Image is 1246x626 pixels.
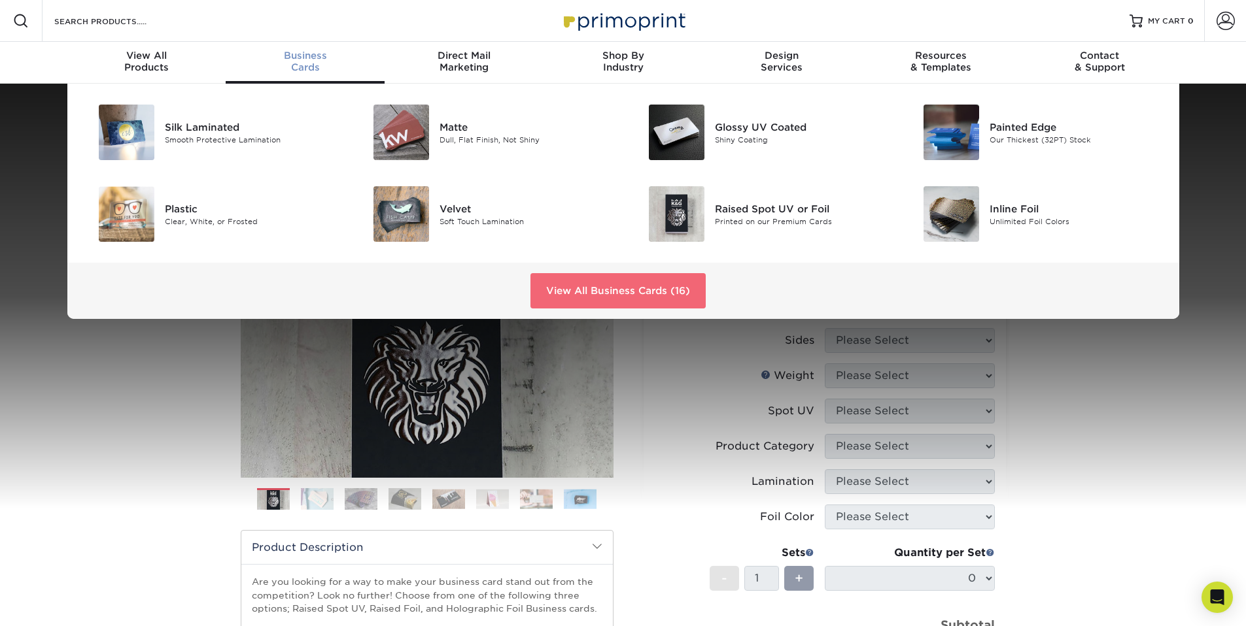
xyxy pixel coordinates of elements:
[544,50,702,73] div: Industry
[83,99,339,165] a: Silk Laminated Business Cards Silk Laminated Smooth Protective Lamination
[990,120,1163,134] div: Painted Edge
[385,50,544,61] span: Direct Mail
[715,134,888,145] div: Shiny Coating
[440,134,613,145] div: Dull, Flat Finish, Not Shiny
[1020,50,1179,61] span: Contact
[702,50,861,73] div: Services
[1148,16,1185,27] span: MY CART
[558,7,689,35] img: Primoprint
[715,120,888,134] div: Glossy UV Coated
[226,50,385,61] span: Business
[530,273,706,308] a: View All Business Cards (16)
[990,201,1163,216] div: Inline Foil
[924,105,979,160] img: Painted Edge Business Cards
[67,42,226,84] a: View AllProducts
[226,50,385,73] div: Cards
[861,42,1020,84] a: Resources& Templates
[1188,16,1194,25] span: 0
[715,216,888,227] div: Printed on our Premium Cards
[544,42,702,84] a: Shop ByIndustry
[908,99,1164,165] a: Painted Edge Business Cards Painted Edge Our Thickest (32PT) Stock
[226,42,385,84] a: BusinessCards
[990,216,1163,227] div: Unlimited Foil Colors
[760,509,814,525] div: Foil Color
[165,134,338,145] div: Smooth Protective Lamination
[861,50,1020,61] span: Resources
[385,50,544,73] div: Marketing
[99,186,154,242] img: Plastic Business Cards
[544,50,702,61] span: Shop By
[83,181,339,247] a: Plastic Business Cards Plastic Clear, White, or Frosted
[649,105,704,160] img: Glossy UV Coated Business Cards
[241,531,613,564] h2: Product Description
[373,105,429,160] img: Matte Business Cards
[440,216,613,227] div: Soft Touch Lamination
[1020,42,1179,84] a: Contact& Support
[633,181,889,247] a: Raised Spot UV or Foil Business Cards Raised Spot UV or Foil Printed on our Premium Cards
[649,186,704,242] img: Raised Spot UV or Foil Business Cards
[825,545,995,561] div: Quantity per Set
[1020,50,1179,73] div: & Support
[373,186,429,242] img: Velvet Business Cards
[924,186,979,242] img: Inline Foil Business Cards
[715,201,888,216] div: Raised Spot UV or Foil
[702,50,861,61] span: Design
[990,134,1163,145] div: Our Thickest (32PT) Stock
[440,120,613,134] div: Matte
[702,42,861,84] a: DesignServices
[1202,582,1233,613] div: Open Intercom Messenger
[67,50,226,61] span: View All
[440,201,613,216] div: Velvet
[67,50,226,73] div: Products
[99,105,154,160] img: Silk Laminated Business Cards
[358,99,614,165] a: Matte Business Cards Matte Dull, Flat Finish, Not Shiny
[385,42,544,84] a: Direct MailMarketing
[53,13,181,29] input: SEARCH PRODUCTS.....
[358,181,614,247] a: Velvet Business Cards Velvet Soft Touch Lamination
[165,201,338,216] div: Plastic
[721,568,727,588] span: -
[165,120,338,134] div: Silk Laminated
[795,568,803,588] span: +
[165,216,338,227] div: Clear, White, or Frosted
[633,99,889,165] a: Glossy UV Coated Business Cards Glossy UV Coated Shiny Coating
[908,181,1164,247] a: Inline Foil Business Cards Inline Foil Unlimited Foil Colors
[3,586,111,621] iframe: Google Customer Reviews
[861,50,1020,73] div: & Templates
[710,545,814,561] div: Sets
